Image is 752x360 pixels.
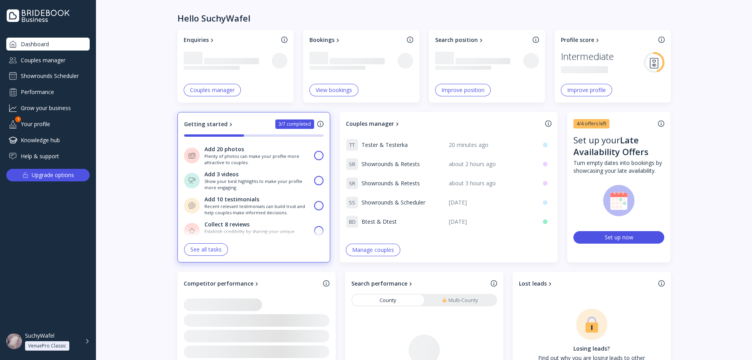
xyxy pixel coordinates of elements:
[573,134,649,157] div: Late Availability Offers
[184,243,228,256] button: See all tasks
[362,179,420,187] span: Showrounds & Retests
[6,38,90,51] a: Dashboard
[346,120,542,128] a: Couples manager
[6,150,90,163] a: Help & support
[15,116,21,122] div: 1
[346,139,358,151] div: T T
[25,332,54,339] div: SuchyWafel
[442,297,478,304] div: Multi-County
[561,36,594,44] div: Profile score
[204,145,244,153] div: Add 20 photos
[435,36,478,44] div: Search position
[561,36,655,44] a: Profile score
[573,159,664,175] div: Turn empty dates into bookings by showcasing your late availability.
[6,101,90,114] a: Grow your business
[573,231,664,244] button: Set up now
[352,247,394,253] div: Manage couples
[6,134,90,147] a: Knowledge hub
[605,233,633,241] div: Set up now
[449,218,533,226] div: [DATE]
[184,120,228,128] div: Getting started
[346,177,358,190] div: S R
[204,170,239,178] div: Add 3 videos
[351,280,407,288] div: Search performance
[561,49,614,64] div: Intermediate
[6,70,90,82] a: Showrounds Scheduler
[573,134,664,159] div: Set up your
[177,13,250,24] div: Hello SuchyWafel
[435,36,530,44] a: Search position
[28,343,66,349] div: VenuePro Classic
[6,85,90,98] a: Performance
[204,153,310,165] div: Plenty of photos can make your profile more attractive to couples.
[441,87,484,93] div: Improve position
[184,120,234,128] a: Getting started
[346,215,358,228] div: B D
[184,280,253,288] div: Competitor performance
[184,36,278,44] a: Enquiries
[6,118,90,130] a: Your profile1
[713,322,752,360] iframe: Chat Widget
[204,203,310,215] div: Recent relevant testimonials can build trust and help couples make informed decisions.
[190,87,235,93] div: Couples manager
[6,333,22,349] img: dpr=1,fit=cover,g=face,w=48,h=48
[316,87,352,93] div: View bookings
[309,84,358,96] button: View bookings
[346,244,400,256] button: Manage couples
[567,87,606,93] div: Improve profile
[351,280,488,288] a: Search performance
[519,280,655,288] a: Lost leads
[449,199,533,206] div: [DATE]
[577,120,606,127] div: 4/4 offers left
[362,199,425,206] span: Showrounds & Scheduler
[352,295,424,306] a: County
[6,118,90,130] div: Your profile
[449,237,533,245] div: [DATE]
[204,228,310,241] div: Establish credibility by sharing your unique review URL with couples.
[362,218,397,226] span: Btest & Dtest
[278,121,311,127] div: 3/7 completed
[435,84,491,96] button: Improve position
[6,169,90,181] button: Upgrade options
[362,141,408,149] span: Tester & Testerka
[362,160,420,168] span: Showrounds & Retests
[519,280,547,288] div: Lost leads
[204,178,310,190] div: Show your best highlights to make your profile more engaging.
[449,160,533,168] div: about 2 hours ago
[184,84,241,96] button: Couples manager
[309,36,334,44] div: Bookings
[204,221,249,228] div: Collect 8 reviews
[32,170,74,181] div: Upgrade options
[346,196,358,209] div: S S
[346,120,394,128] div: Couples manager
[346,235,358,247] div: G C
[362,237,404,245] span: Guest & Comms
[204,195,259,203] div: Add 10 testimonials
[309,36,404,44] a: Bookings
[346,158,358,170] div: S R
[184,36,209,44] div: Enquiries
[561,84,612,96] button: Improve profile
[6,54,90,67] a: Couples manager
[190,246,222,253] div: See all tasks
[449,141,533,149] div: 20 minutes ago
[184,280,320,288] a: Competitor performance
[533,345,651,353] div: Losing leads?
[449,179,533,187] div: about 3 hours ago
